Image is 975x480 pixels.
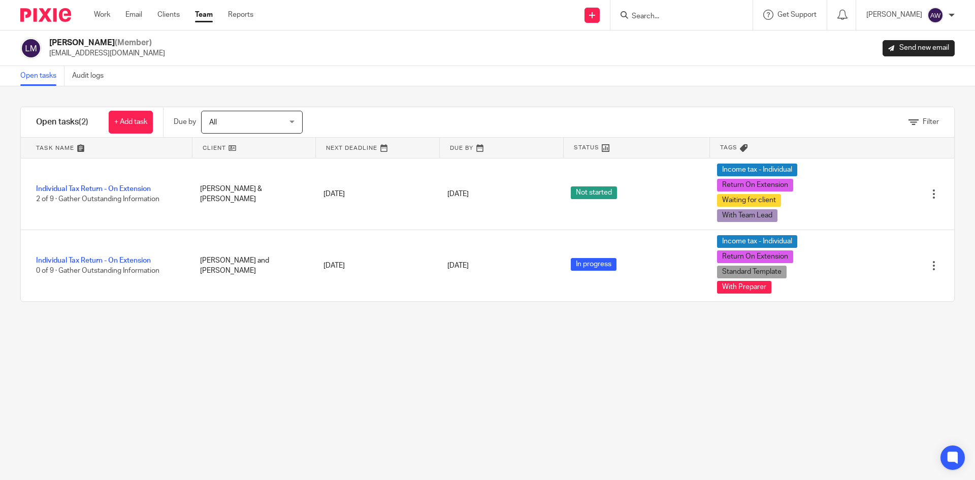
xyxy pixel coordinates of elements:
span: Return On Extension [717,250,793,263]
div: [DATE] [313,184,437,204]
a: Work [94,10,110,20]
span: In progress [571,258,616,271]
span: With Team Lead [717,209,777,222]
div: [PERSON_NAME] and [PERSON_NAME] [190,250,313,281]
span: (Member) [115,39,152,47]
span: [DATE] [447,190,469,198]
span: 2 of 9 · Gather Outstanding Information [36,196,159,203]
span: Not started [571,186,617,199]
span: Standard Template [717,266,787,278]
a: Clients [157,10,180,20]
a: Email [125,10,142,20]
span: 0 of 9 · Gather Outstanding Information [36,267,159,274]
span: Waiting for client [717,194,781,207]
a: Individual Tax Return - On Extension [36,257,151,264]
span: Return On Extension [717,179,793,191]
span: [DATE] [447,262,469,269]
h2: [PERSON_NAME] [49,38,165,48]
span: Status [574,143,599,152]
span: (2) [79,118,88,126]
a: Open tasks [20,66,64,86]
img: Pixie [20,8,71,22]
div: [DATE] [313,255,437,276]
p: [PERSON_NAME] [866,10,922,20]
span: Filter [923,118,939,125]
div: [PERSON_NAME] & [PERSON_NAME] [190,179,313,210]
a: Send new email [883,40,955,56]
span: With Preparer [717,281,771,294]
a: + Add task [109,111,153,134]
img: svg%3E [927,7,944,23]
a: Reports [228,10,253,20]
p: Due by [174,117,196,127]
a: Audit logs [72,66,111,86]
h1: Open tasks [36,117,88,127]
span: Income tax - Individual [717,164,797,176]
img: svg%3E [20,38,42,59]
span: Get Support [777,11,817,18]
a: Individual Tax Return - On Extension [36,185,151,193]
span: Income tax - Individual [717,235,797,248]
span: All [209,119,217,126]
input: Search [631,12,722,21]
p: [EMAIL_ADDRESS][DOMAIN_NAME] [49,48,165,58]
a: Team [195,10,213,20]
span: Tags [720,143,737,152]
